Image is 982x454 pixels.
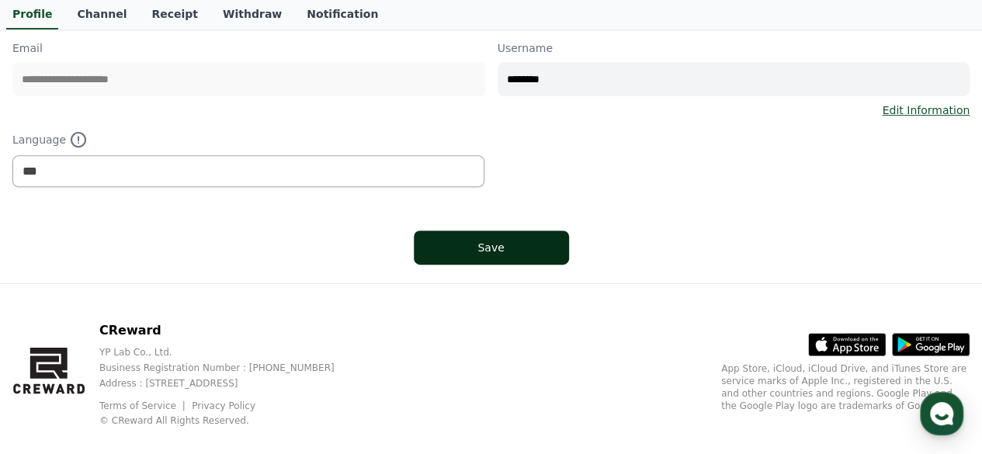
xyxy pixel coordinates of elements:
[192,400,255,411] a: Privacy Policy
[200,325,298,364] a: Settings
[102,325,200,364] a: Messages
[5,325,102,364] a: Home
[12,40,485,56] p: Email
[99,414,359,427] p: © CReward All Rights Reserved.
[99,362,359,374] p: Business Registration Number : [PHONE_NUMBER]
[99,346,359,359] p: YP Lab Co., Ltd.
[445,240,538,255] div: Save
[721,362,970,412] p: App Store, iCloud, iCloud Drive, and iTunes Store are service marks of Apple Inc., registered in ...
[882,102,970,118] a: Edit Information
[99,377,359,390] p: Address : [STREET_ADDRESS]
[99,400,188,411] a: Terms of Service
[129,349,175,362] span: Messages
[230,348,268,361] span: Settings
[12,130,485,149] p: Language
[498,40,970,56] p: Username
[414,230,569,265] button: Save
[40,348,67,361] span: Home
[99,321,359,340] p: CReward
